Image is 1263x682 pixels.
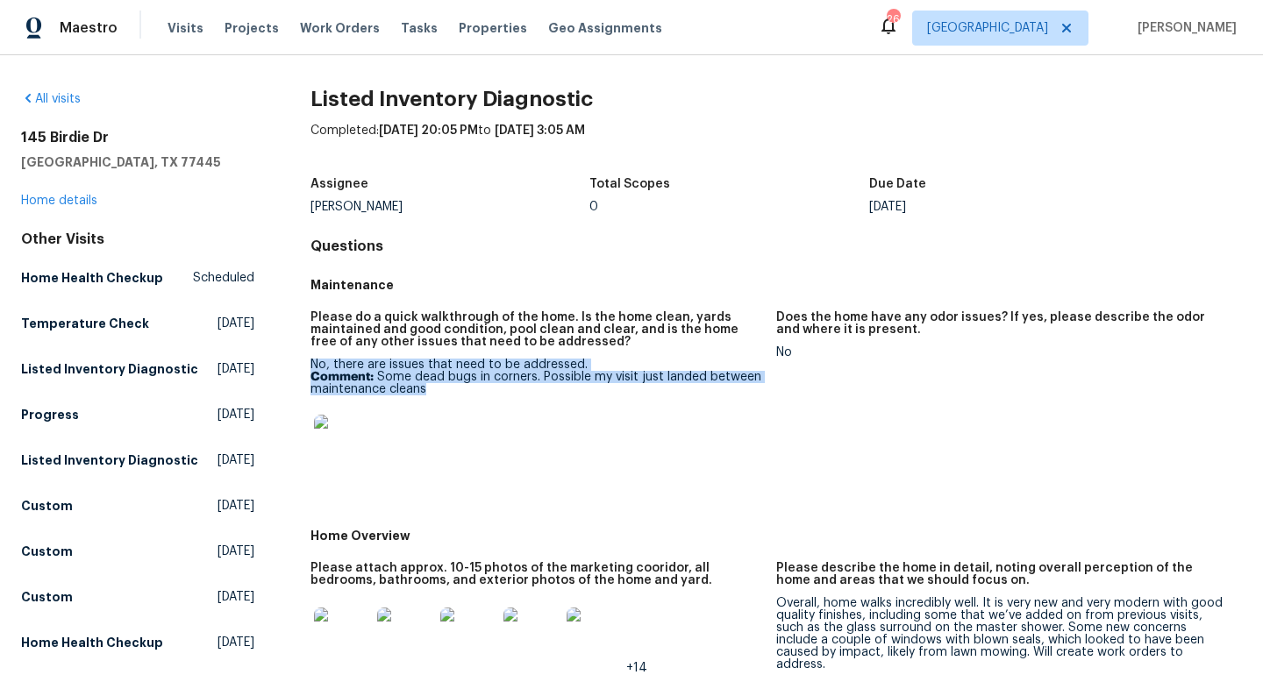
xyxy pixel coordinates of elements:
h5: Temperature Check [21,315,149,332]
span: Work Orders [300,19,380,37]
span: Tasks [401,22,438,34]
span: [PERSON_NAME] [1131,19,1237,37]
span: [DATE] [218,315,254,332]
div: 26 [887,11,899,28]
h5: Please attach approx. 10-15 photos of the marketing cooridor, all bedrooms, bathrooms, and exteri... [310,562,762,586]
div: No, there are issues that need to be addressed. [310,359,762,481]
div: No [776,346,1228,359]
span: [GEOGRAPHIC_DATA] [927,19,1048,37]
span: Properties [459,19,527,37]
h5: Assignee [310,178,368,190]
a: Home Health CheckupScheduled [21,262,254,294]
h5: Custom [21,497,73,515]
h5: Please describe the home in detail, noting overall perception of the home and areas that we shoul... [776,562,1228,586]
h5: Due Date [869,178,926,190]
span: [DATE] [218,634,254,651]
span: [DATE] 20:05 PM [379,124,478,137]
span: [DATE] [218,588,254,606]
div: Other Visits [21,231,254,248]
h5: Custom [21,543,73,560]
div: [DATE] [869,201,1149,213]
a: Custom[DATE] [21,536,254,567]
h5: Home Health Checkup [21,634,163,651]
span: Visits [168,19,203,37]
span: [DATE] [218,451,254,469]
h2: Listed Inventory Diagnostic [310,90,1242,108]
div: 0 [589,201,869,213]
a: All visits [21,93,81,105]
span: Scheduled [193,269,254,287]
h5: Progress [21,406,79,423]
a: Listed Inventory Diagnostic[DATE] [21,353,254,385]
a: Progress[DATE] [21,399,254,430]
span: +14 [626,662,647,674]
a: Custom[DATE] [21,490,254,522]
h5: Listed Inventory Diagnostic [21,360,198,378]
h5: [GEOGRAPHIC_DATA], TX 77445 [21,153,254,171]
h2: 145 Birdie Dr [21,129,254,146]
div: Overall, home walks incredibly well. It is very new and very modern with good quality finishes, i... [776,597,1228,671]
span: Geo Assignments [548,19,662,37]
div: Completed: to [310,122,1242,167]
a: Listed Inventory Diagnostic[DATE] [21,444,254,476]
a: Custom[DATE] [21,581,254,613]
h5: Custom [21,588,73,606]
span: [DATE] [218,360,254,378]
h5: Maintenance [310,276,1242,294]
h5: Does the home have any odor issues? If yes, please describe the odor and where it is present. [776,311,1228,336]
h5: Home Health Checkup [21,269,163,287]
h5: Total Scopes [589,178,670,190]
span: [DATE] [218,497,254,515]
div: [PERSON_NAME] [310,201,590,213]
b: Comment: [310,371,374,383]
span: Projects [225,19,279,37]
a: Temperature Check[DATE] [21,308,254,339]
h5: Home Overview [310,527,1242,544]
span: [DATE] [218,543,254,560]
a: Home Health Checkup[DATE] [21,627,254,658]
span: Maestro [60,19,118,37]
span: [DATE] [218,406,254,423]
p: Some dead bugs in corners. Possible my visit just landed between maintenance cleans [310,371,762,395]
h5: Listed Inventory Diagnostic [21,451,198,469]
a: Home details [21,195,97,207]
h5: Please do a quick walkthrough of the home. Is the home clean, yards maintained and good condition... [310,311,762,348]
h4: Questions [310,238,1242,255]
span: [DATE] 3:05 AM [495,124,585,137]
